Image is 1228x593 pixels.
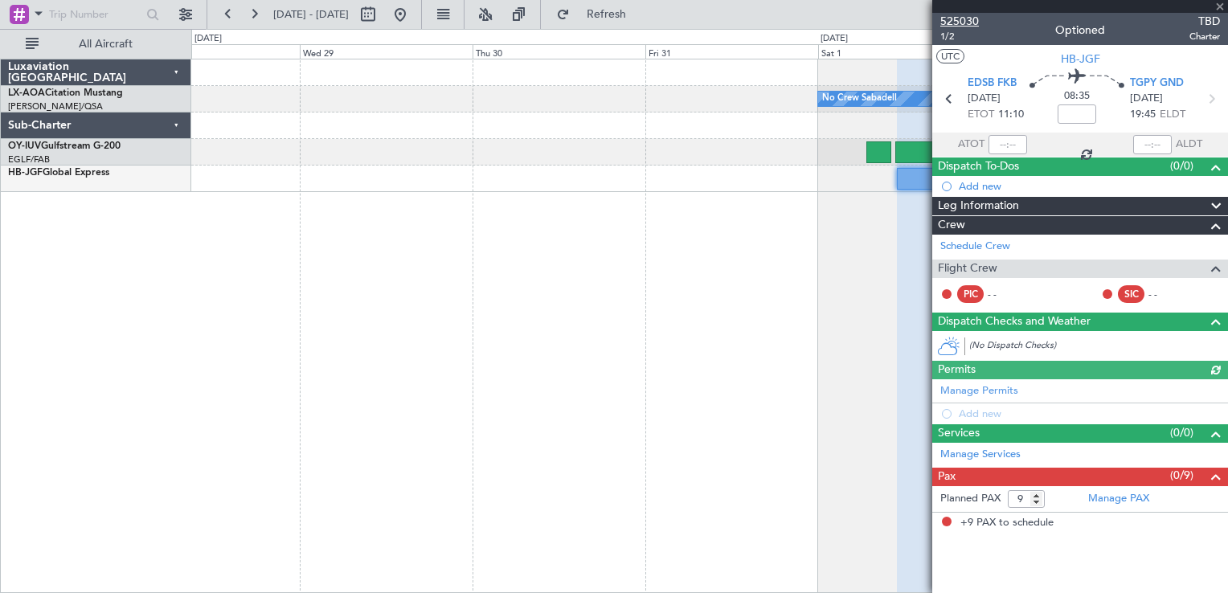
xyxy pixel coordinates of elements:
[273,7,349,22] span: [DATE] - [DATE]
[1189,30,1220,43] span: Charter
[549,2,645,27] button: Refresh
[8,100,103,112] a: [PERSON_NAME]/QSA
[42,39,170,50] span: All Aircraft
[1130,76,1184,92] span: TGPY GND
[938,468,956,486] span: Pax
[18,31,174,57] button: All Aircraft
[821,32,848,46] div: [DATE]
[8,168,109,178] a: HB-JGFGlobal Express
[1160,107,1185,123] span: ELDT
[938,216,965,235] span: Crew
[194,32,222,46] div: [DATE]
[1118,285,1144,303] div: SIC
[940,447,1021,463] a: Manage Services
[959,179,1220,193] div: Add new
[938,197,1019,215] span: Leg Information
[473,44,645,59] div: Thu 30
[49,2,141,27] input: Trip Number
[1176,137,1202,153] span: ALDT
[8,88,123,98] a: LX-AOACitation Mustang
[300,44,473,59] div: Wed 29
[968,91,1001,107] span: [DATE]
[998,107,1024,123] span: 11:10
[938,157,1019,176] span: Dispatch To-Dos
[8,141,121,151] a: OY-IUVGulfstream G-200
[1189,13,1220,30] span: TBD
[1088,491,1149,507] a: Manage PAX
[958,137,984,153] span: ATOT
[1170,424,1193,441] span: (0/0)
[1064,88,1090,104] span: 08:35
[938,260,997,278] span: Flight Crew
[940,13,979,30] span: 525030
[8,168,43,178] span: HB-JGF
[573,9,641,20] span: Refresh
[968,76,1017,92] span: EDSB FKB
[818,44,991,59] div: Sat 1
[1170,157,1193,174] span: (0/0)
[969,339,1228,356] div: (No Dispatch Checks)
[1130,91,1163,107] span: [DATE]
[938,424,980,443] span: Services
[128,44,301,59] div: Tue 28
[1055,22,1105,39] div: Optioned
[1061,51,1100,67] span: HB-JGF
[938,313,1091,331] span: Dispatch Checks and Weather
[940,491,1001,507] label: Planned PAX
[645,44,818,59] div: Fri 31
[822,87,897,111] div: No Crew Sabadell
[968,107,994,123] span: ETOT
[8,153,50,166] a: EGLF/FAB
[1170,467,1193,484] span: (0/9)
[957,285,984,303] div: PIC
[1130,107,1156,123] span: 19:45
[988,287,1024,301] div: - -
[960,515,1054,531] span: +9 PAX to schedule
[8,88,45,98] span: LX-AOA
[1148,287,1185,301] div: - -
[940,239,1010,255] a: Schedule Crew
[8,141,41,151] span: OY-IUV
